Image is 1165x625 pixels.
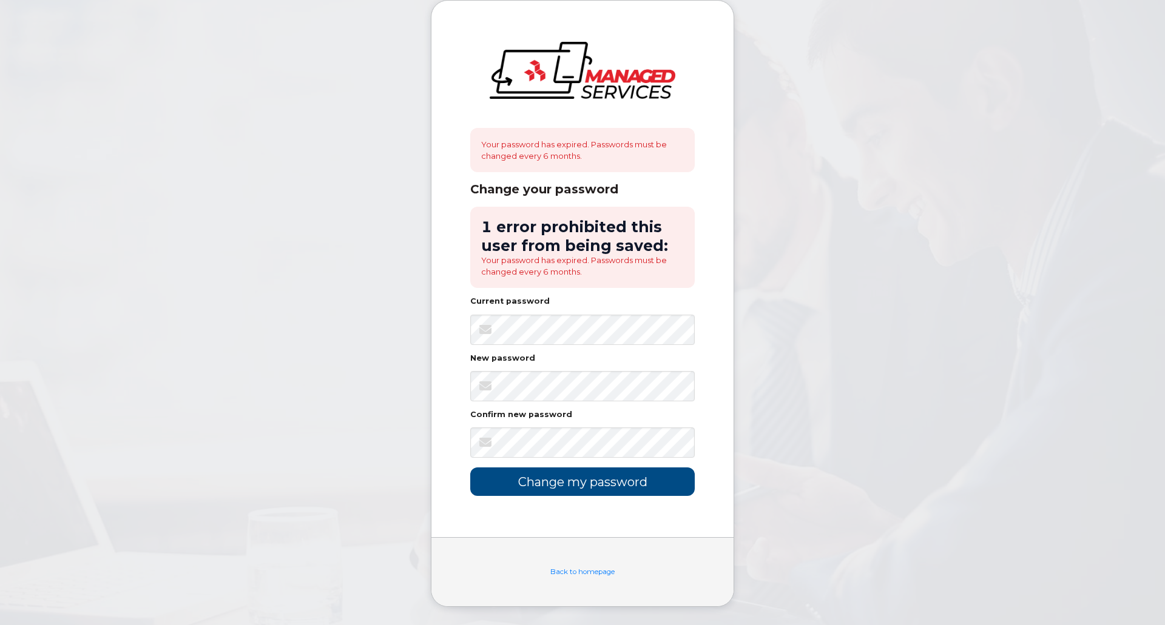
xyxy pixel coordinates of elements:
li: Your password has expired. Passwords must be changed every 6 months. [481,255,684,277]
input: Change my password [470,467,695,496]
a: Back to homepage [550,567,615,576]
label: Confirm new password [470,411,572,419]
div: Your password has expired. Passwords must be changed every 6 months. [470,128,695,172]
label: New password [470,355,535,363]
h2: 1 error prohibited this user from being saved: [481,218,684,255]
label: Current password [470,298,550,306]
div: Change your password [470,182,695,197]
img: logo-large.png [490,42,675,99]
